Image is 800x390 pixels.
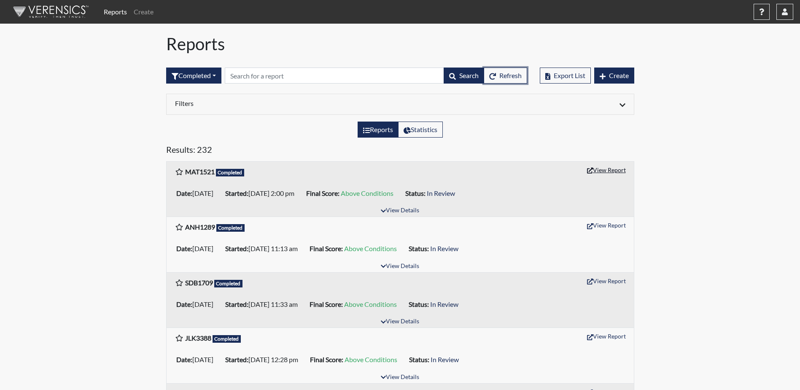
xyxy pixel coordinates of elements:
button: Search [444,68,484,84]
b: Started: [225,300,248,308]
b: Final Score: [310,300,343,308]
b: Status: [409,244,429,252]
span: Create [609,71,629,79]
button: View Details [377,261,423,272]
button: View Report [583,330,630,343]
span: Above Conditions [344,244,397,252]
input: Search by Registration ID, Interview Number, or Investigation Name. [225,68,444,84]
b: Final Score: [310,355,343,363]
button: Export List [540,68,591,84]
button: View Report [583,274,630,287]
h1: Reports [166,34,634,54]
h6: Filters [175,99,394,107]
span: In Review [430,300,458,308]
li: [DATE] 2:00 pm [222,187,303,200]
span: Above Conditions [341,189,393,197]
div: Filter by interview status [166,68,221,84]
span: Refresh [499,71,522,79]
b: Date: [176,189,192,197]
li: [DATE] [173,353,222,366]
span: Above Conditions [345,355,397,363]
li: [DATE] 11:33 am [222,298,306,311]
b: Date: [176,355,192,363]
button: View Details [377,316,423,328]
b: JLK3388 [185,334,211,342]
b: Started: [225,355,248,363]
li: [DATE] [173,298,222,311]
button: Refresh [484,68,527,84]
b: MAT1521 [185,168,215,176]
span: In Review [431,355,459,363]
span: In Review [430,244,458,252]
div: Click to expand/collapse filters [169,99,632,109]
b: Started: [225,244,248,252]
li: [DATE] [173,187,222,200]
b: Started: [225,189,248,197]
button: View Details [377,372,423,383]
span: Completed [214,280,243,287]
b: Status: [409,300,429,308]
label: View the list of reports [358,122,399,138]
button: View Report [583,163,630,176]
span: Search [459,71,479,79]
b: Status: [405,189,426,197]
span: Completed [216,224,245,232]
span: Completed [216,169,245,176]
button: Completed [166,68,221,84]
h5: Results: 232 [166,144,634,158]
li: [DATE] [173,242,222,255]
b: ANH1289 [185,223,215,231]
li: [DATE] 11:13 am [222,242,306,255]
li: [DATE] 12:28 pm [222,353,307,366]
span: Completed [213,335,241,343]
b: Final Score: [306,189,339,197]
button: View Report [583,219,630,232]
span: Export List [554,71,585,79]
button: View Details [377,205,423,217]
button: Create [594,68,634,84]
span: In Review [427,189,455,197]
b: Final Score: [310,244,343,252]
b: Date: [176,244,192,252]
b: Date: [176,300,192,308]
span: Above Conditions [344,300,397,308]
a: Create [130,3,157,20]
b: SDB1709 [185,279,213,287]
a: Reports [100,3,130,20]
b: Status: [409,355,429,363]
label: View statistics about completed interviews [398,122,443,138]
